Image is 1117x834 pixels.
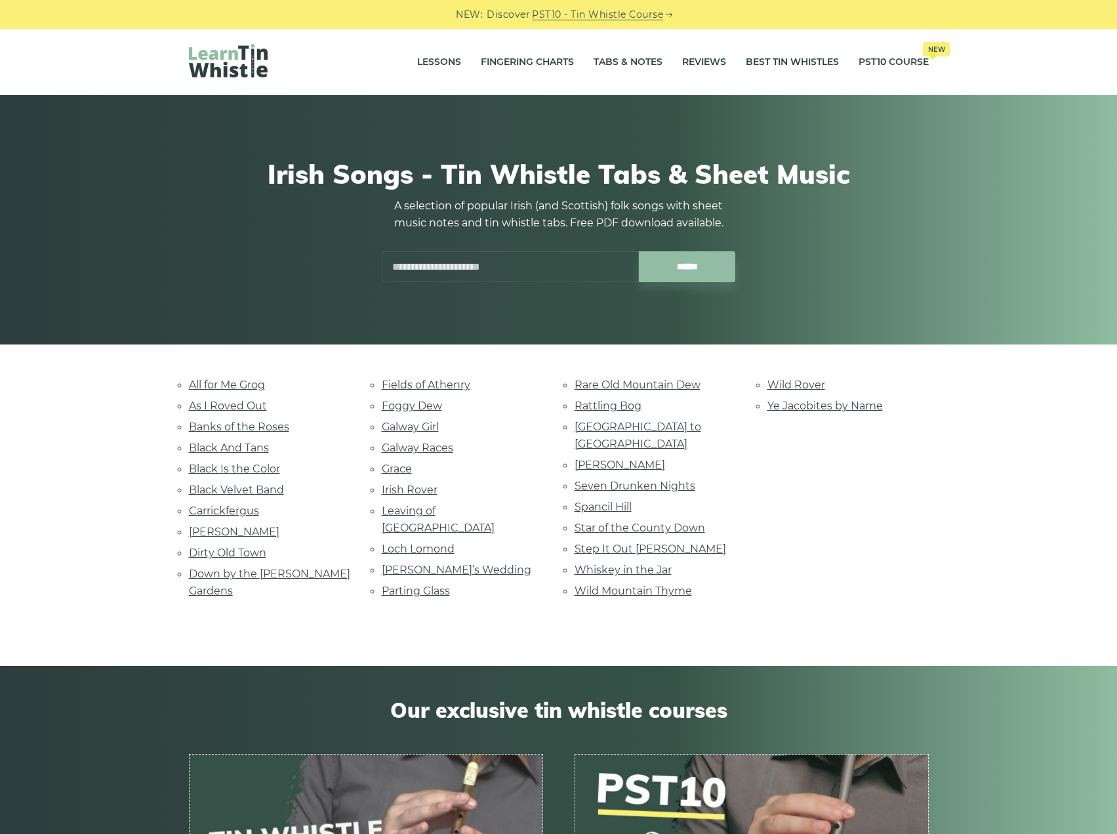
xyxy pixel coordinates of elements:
[382,198,736,232] p: A selection of popular Irish (and Scottish) folk songs with sheet music notes and tin whistle tab...
[575,585,692,597] a: Wild Mountain Thyme
[382,585,450,597] a: Parting Glass
[189,568,350,597] a: Down by the [PERSON_NAME] Gardens
[575,421,701,450] a: [GEOGRAPHIC_DATA] to [GEOGRAPHIC_DATA]
[189,400,267,412] a: As I Roved Out
[189,526,279,538] a: [PERSON_NAME]
[189,442,269,454] a: Black And Tans
[189,379,265,391] a: All for Me Grog
[382,400,442,412] a: Foggy Dew
[382,379,470,391] a: Fields of Athenry
[575,379,701,391] a: Rare Old Mountain Dew
[189,484,284,496] a: Black Velvet Band
[189,698,929,722] span: Our exclusive tin whistle courses
[382,463,412,475] a: Grace
[682,46,726,79] a: Reviews
[382,564,531,576] a: [PERSON_NAME]’s Wedding
[189,421,289,433] a: Banks of the Roses
[575,459,665,471] a: [PERSON_NAME]
[382,543,455,555] a: Loch Lomond
[417,46,461,79] a: Lessons
[859,46,929,79] a: PST10 CourseNew
[189,463,280,475] a: Black Is the Color
[575,543,726,555] a: Step It Out [PERSON_NAME]
[594,46,662,79] a: Tabs & Notes
[575,400,641,412] a: Rattling Bog
[189,505,259,517] a: Carrickfergus
[575,564,672,576] a: Whiskey in the Jar
[767,400,883,412] a: Ye Jacobites by Name
[746,46,839,79] a: Best Tin Whistles
[382,484,437,496] a: Irish Rover
[189,547,266,559] a: Dirty Old Town
[481,46,574,79] a: Fingering Charts
[382,421,439,433] a: Galway Girl
[767,379,825,391] a: Wild Rover
[382,505,495,534] a: Leaving of [GEOGRAPHIC_DATA]
[923,42,950,56] span: New
[575,480,695,492] a: Seven Drunken Nights
[189,44,268,77] img: LearnTinWhistle.com
[575,522,705,534] a: Star of the County Down
[382,442,453,454] a: Galway Races
[189,158,929,190] h1: Irish Songs - Tin Whistle Tabs & Sheet Music
[575,501,632,513] a: Spancil Hill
